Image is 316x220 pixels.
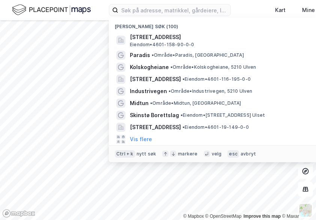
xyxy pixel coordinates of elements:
div: avbryt [241,151,256,157]
a: OpenStreetMap [205,214,242,219]
span: • [181,112,183,118]
div: nytt søk [137,151,156,157]
span: Område • Midtun, [GEOGRAPHIC_DATA] [150,100,241,106]
span: Skinstø Borettslag [130,111,179,120]
div: Kart [275,6,286,15]
span: Kolskogheiane [130,63,169,72]
span: Eiendom • [STREET_ADDRESS] Ulset [181,112,265,118]
div: esc [227,150,239,158]
span: • [169,88,171,94]
div: velg [212,151,222,157]
span: Område • Paradis, [GEOGRAPHIC_DATA] [152,52,244,58]
div: markere [178,151,197,157]
input: Søk på adresse, matrikkel, gårdeiere, leietakere eller personer [118,5,230,16]
span: Midtun [130,99,149,108]
span: [STREET_ADDRESS] [130,33,310,42]
span: Område • Industrivegen, 5210 Ulven [169,88,253,94]
span: • [182,124,185,130]
span: Eiendom • 4601-116-195-0-0 [182,76,251,82]
a: Mapbox [183,214,204,219]
iframe: Chat Widget [278,184,316,220]
span: Paradis [130,51,150,60]
span: • [170,64,173,70]
span: [STREET_ADDRESS] [130,75,181,84]
div: Ctrl + k [115,150,135,158]
span: • [152,52,154,58]
div: Kontrollprogram for chat [278,184,316,220]
span: Industrivegen [130,87,167,96]
a: Improve this map [244,214,281,219]
img: logo.f888ab2527a4732fd821a326f86c7f29.svg [12,3,91,17]
a: Mapbox homepage [2,209,35,218]
span: Eiendom • 4601-158-90-0-0 [130,42,194,48]
span: [STREET_ADDRESS] [130,123,181,132]
span: Eiendom • 4601-19-149-0-0 [182,124,249,130]
button: Vis flere [130,135,152,144]
span: • [182,76,185,82]
span: • [150,100,152,106]
span: Område • Kolskogheiane, 5210 Ulven [170,64,256,70]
